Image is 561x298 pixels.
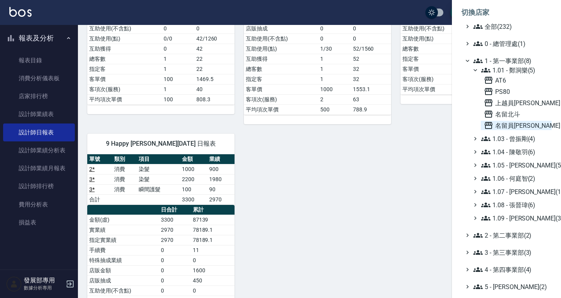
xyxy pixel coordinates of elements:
[481,174,549,183] span: 1.06 - 何庭智(2)
[484,109,549,119] span: 名留北斗
[484,98,549,108] span: 上越員[PERSON_NAME]
[481,134,549,143] span: 1.03 - 曾振剛(4)
[473,56,549,65] span: 1 - 第一事業部(8)
[473,22,549,31] span: 全部(232)
[484,87,549,96] span: PS80
[473,248,549,257] span: 3 - 第三事業部(3)
[484,121,549,130] span: 名留員[PERSON_NAME]
[461,3,552,22] li: 切換店家
[473,265,549,274] span: 4 - 第四事業部(4)
[481,200,549,210] span: 1.08 - 張晉瑋(6)
[473,39,549,48] span: 0 - 總管理處(1)
[481,187,549,196] span: 1.07 - [PERSON_NAME](11)
[473,231,549,240] span: 2 - 第二事業部(2)
[481,147,549,157] span: 1.04 - 陳敬羽(6)
[481,160,549,170] span: 1.05 - [PERSON_NAME](5)
[473,282,549,291] span: 5 - [PERSON_NAME](2)
[481,65,549,75] span: 1.01 - 鄭洞樂(5)
[484,76,549,85] span: AT6
[481,213,549,223] span: 1.09 - [PERSON_NAME](3)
